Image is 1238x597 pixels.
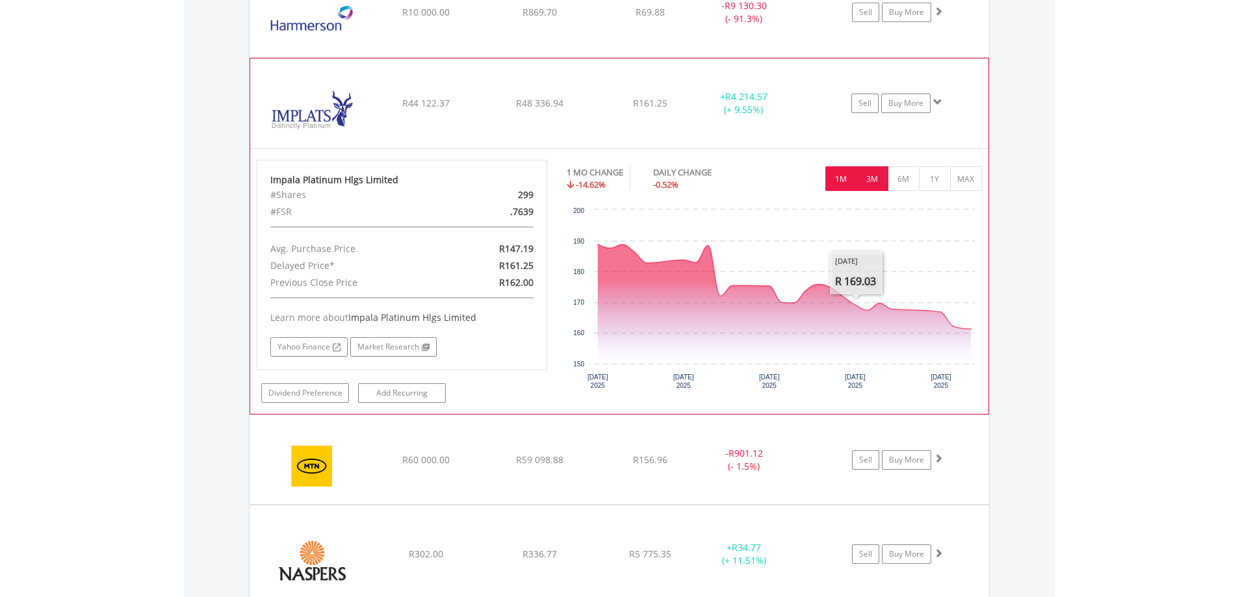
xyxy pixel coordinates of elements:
div: 1 MO CHANGE [567,166,623,179]
a: Sell [851,94,879,113]
a: Buy More [882,450,931,470]
a: Sell [852,3,879,22]
span: R147.19 [499,242,534,255]
div: Chart. Highcharts interactive chart. [567,203,982,398]
span: R10 000.00 [402,6,450,18]
img: EQU.ZA.MTN.png [256,431,368,501]
text: [DATE] 2025 [673,374,694,389]
div: + (+ 11.51%) [695,541,793,567]
a: Buy More [882,544,931,564]
div: 299 [449,186,543,203]
span: R69.88 [636,6,665,18]
div: Impala Platinum Hlgs Limited [270,173,534,186]
div: Previous Close Price [261,274,449,291]
text: [DATE] 2025 [587,374,608,389]
a: Yahoo Finance [270,337,348,357]
button: 6M [888,166,920,191]
button: MAX [950,166,982,191]
div: - (- 1.5%) [695,447,793,473]
span: -14.62% [576,179,606,190]
span: R161.25 [499,259,534,272]
button: 1Y [919,166,951,191]
div: #Shares [261,186,449,203]
div: DAILY CHANGE [653,166,757,179]
a: Sell [852,544,879,564]
div: #FSR [261,203,449,220]
span: R5 775.35 [629,548,671,560]
text: [DATE] 2025 [759,374,780,389]
text: 160 [573,329,584,337]
button: 3M [857,166,888,191]
span: R48 336.94 [516,97,563,109]
text: 200 [573,207,584,214]
text: 180 [573,268,584,275]
text: 150 [573,361,584,368]
span: R4 214.57 [725,90,767,103]
span: R161.25 [633,97,667,109]
a: Buy More [881,94,931,113]
div: Avg. Purchase Price [261,240,449,257]
span: R59 098.88 [516,453,563,466]
text: 170 [573,299,584,306]
button: 1M [825,166,857,191]
span: R162.00 [499,276,534,288]
div: Delayed Price* [261,257,449,274]
svg: Interactive chart [567,203,981,398]
a: Dividend Preference [261,383,349,403]
span: R156.96 [633,453,667,466]
text: 190 [573,238,584,245]
a: Buy More [882,3,931,22]
img: EQU.ZA.IMP.png [257,75,368,145]
span: R34.77 [732,541,761,553]
span: R302.00 [409,548,443,560]
span: R869.70 [522,6,557,18]
a: Add Recurring [358,383,446,403]
a: Market Research [350,337,437,357]
div: .7639 [449,203,543,220]
span: R901.12 [729,447,763,459]
text: [DATE] 2025 [845,374,866,389]
text: [DATE] 2025 [931,374,951,389]
span: R44 122.37 [402,97,450,109]
div: + (+ 9.55%) [695,90,792,116]
span: R336.77 [522,548,557,560]
a: Sell [852,450,879,470]
span: R60 000.00 [402,453,450,466]
span: -0.52% [653,179,678,190]
span: Impala Platinum Hlgs Limited [348,311,476,324]
div: Learn more about [270,311,534,324]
